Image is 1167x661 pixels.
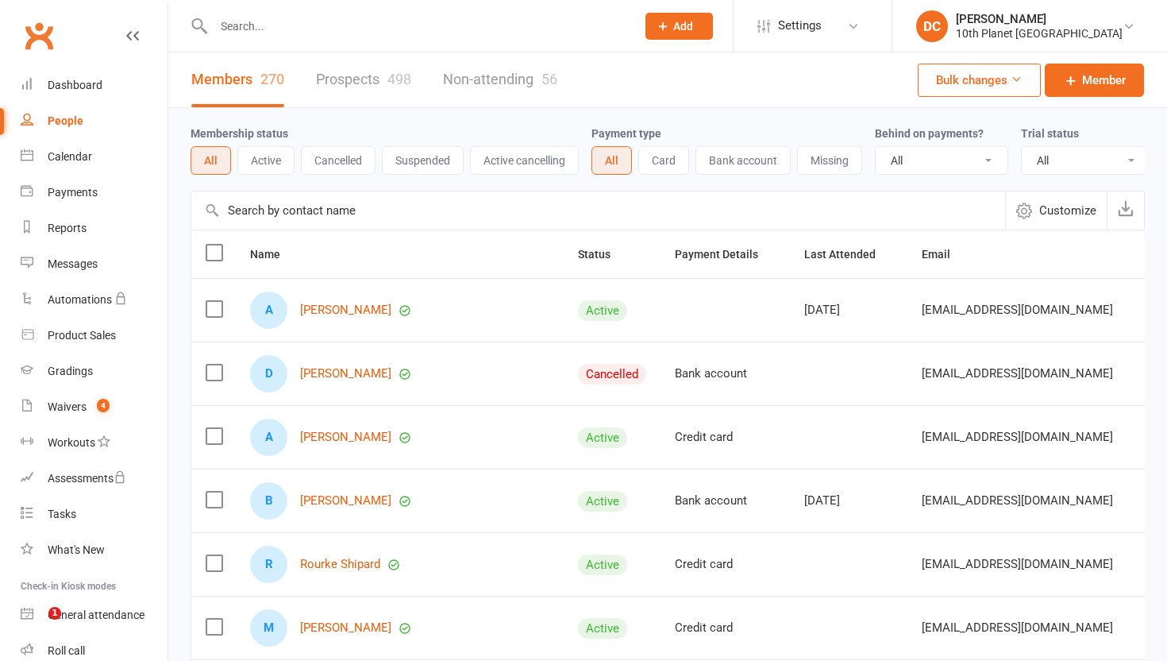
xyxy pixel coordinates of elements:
[48,543,105,556] div: What's New
[922,295,1113,325] span: [EMAIL_ADDRESS][DOMAIN_NAME]
[260,71,284,87] div: 270
[21,175,168,211] a: Payments
[48,472,126,485] div: Assessments
[541,71,557,87] div: 56
[645,13,713,40] button: Add
[97,399,110,412] span: 4
[956,12,1123,26] div: [PERSON_NAME]
[675,621,776,635] div: Credit card
[922,358,1113,388] span: [EMAIL_ADDRESS][DOMAIN_NAME]
[21,461,168,497] a: Assessments
[387,71,411,87] div: 498
[250,419,287,456] div: Aditya
[675,431,776,444] div: Credit card
[301,146,376,175] button: Cancelled
[804,494,893,508] div: [DATE]
[48,508,76,520] div: Tasks
[21,497,168,532] a: Tasks
[21,282,168,318] a: Automations
[191,146,231,175] button: All
[191,127,288,140] label: Membership status
[300,431,391,444] a: [PERSON_NAME]
[21,532,168,568] a: What's New
[21,139,168,175] a: Calendar
[922,245,968,264] button: Email
[578,245,628,264] button: Status
[237,146,295,175] button: Active
[21,246,168,282] a: Messages
[21,425,168,461] a: Workouts
[48,609,144,621] div: General attendance
[922,613,1113,643] span: [EMAIL_ADDRESS][DOMAIN_NAME]
[591,127,661,140] label: Payment type
[250,609,287,647] div: Mitchell
[578,248,628,261] span: Status
[1039,201,1096,220] span: Customize
[578,618,627,639] div: Active
[578,555,627,575] div: Active
[675,367,776,381] div: Bank account
[300,621,391,635] a: [PERSON_NAME]
[470,146,579,175] button: Active cancelling
[578,364,646,385] div: Cancelled
[1082,71,1126,90] span: Member
[250,245,298,264] button: Name
[922,549,1113,579] span: [EMAIL_ADDRESS][DOMAIN_NAME]
[443,52,557,107] a: Non-attending56
[916,10,948,42] div: DC
[382,146,464,175] button: Suspended
[250,248,298,261] span: Name
[300,494,391,508] a: [PERSON_NAME]
[675,558,776,571] div: Credit card
[695,146,791,175] button: Bank account
[804,303,893,317] div: [DATE]
[1045,64,1144,97] a: Member
[21,211,168,246] a: Reports
[250,546,287,583] div: Rourke
[797,146,862,175] button: Missing
[875,127,984,140] label: Behind on payments?
[209,15,625,37] input: Search...
[48,365,93,377] div: Gradings
[300,367,391,381] a: [PERSON_NAME]
[21,103,168,139] a: People
[250,355,287,392] div: Damien
[673,20,693,33] span: Add
[922,422,1113,452] span: [EMAIL_ADDRESS][DOMAIN_NAME]
[21,389,168,425] a: Waivers 4
[250,292,287,329] div: Akila
[48,644,85,657] div: Roll call
[300,558,380,571] a: Rourke Shipard
[48,79,102,91] div: Dashboard
[922,485,1113,516] span: [EMAIL_ADDRESS][DOMAIN_NAME]
[48,400,87,413] div: Waivers
[16,607,54,645] iframe: Intercom live chat
[316,52,411,107] a: Prospects498
[191,52,284,107] a: Members270
[48,257,98,270] div: Messages
[21,354,168,389] a: Gradings
[918,64,1041,97] button: Bulk changes
[804,248,893,261] span: Last Attended
[250,482,287,520] div: Braedon
[21,597,168,633] a: General attendance kiosk mode
[48,436,95,449] div: Workouts
[778,8,822,44] span: Settings
[578,427,627,448] div: Active
[48,114,83,127] div: People
[578,300,627,321] div: Active
[675,245,776,264] button: Payment Details
[191,191,1005,230] input: Search by contact name
[48,150,92,163] div: Calendar
[1021,127,1079,140] label: Trial status
[48,329,116,342] div: Product Sales
[675,248,776,261] span: Payment Details
[956,26,1123,41] div: 10th Planet [GEOGRAPHIC_DATA]
[48,222,87,234] div: Reports
[21,68,168,103] a: Dashboard
[48,607,61,620] span: 1
[48,293,112,306] div: Automations
[1005,191,1107,230] button: Customize
[638,146,689,175] button: Card
[21,318,168,354] a: Product Sales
